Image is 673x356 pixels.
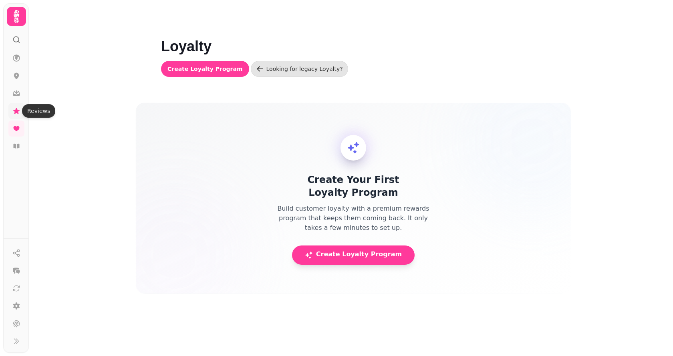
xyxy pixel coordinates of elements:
[161,61,249,77] button: Create Loyalty Program
[276,204,430,233] p: Build customer loyalty with a premium rewards program that keeps them coming back. It only takes ...
[161,19,546,54] h1: Loyalty
[264,173,443,199] h3: Create Your First Loyalty Program
[305,251,402,259] span: Create Loyalty Program
[167,66,243,72] span: Create Loyalty Program
[251,61,348,77] a: Looking for legacy Loyalty?
[292,245,415,265] button: Create Loyalty Program
[22,104,55,118] div: Reviews
[266,65,343,73] div: Looking for legacy Loyalty?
